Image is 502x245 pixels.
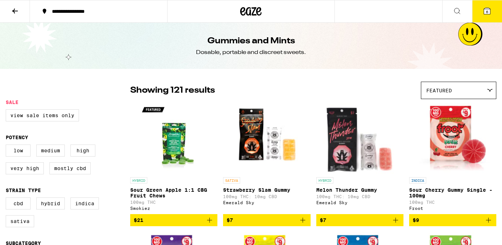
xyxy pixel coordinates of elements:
a: Open page for Sour Cherry Gummy Single - 100mg from Froot [409,103,496,214]
p: 100mg THC [130,200,217,205]
p: Sour Green Apple 1:1 CBG Fruit Chews [130,187,217,198]
label: Hybrid [36,197,65,209]
p: Melon Thunder Gummy [316,187,403,193]
label: High [70,145,95,157]
label: Low [6,145,31,157]
button: Add to bag [316,214,403,226]
label: CBD [6,197,31,209]
legend: Sale [6,99,19,105]
button: Add to bag [409,214,496,226]
p: Showing 121 results [130,85,215,97]
p: Strawberry Slam Gummy [223,187,310,193]
p: HYBRID [130,177,147,184]
span: $9 [413,217,419,223]
div: Emerald Sky [223,200,310,205]
img: Emerald Sky - Strawberry Slam Gummy [226,103,308,174]
a: Open page for Strawberry Slam Gummy from Emerald Sky [223,103,310,214]
button: 6 [472,0,502,22]
h1: Gummies and Mints [207,35,295,47]
div: Smokiez [130,206,217,211]
button: Add to bag [223,214,310,226]
p: SATIVA [223,177,240,184]
p: Sour Cherry Gummy Single - 100mg [409,187,496,198]
span: $7 [320,217,326,223]
div: Emerald Sky [316,200,403,205]
span: Featured [426,88,452,93]
p: HYBRID [316,177,333,184]
label: Very High [6,162,44,174]
p: 100mg THC: 10mg CBD [316,194,403,199]
img: Emerald Sky - Melon Thunder Gummy [323,103,397,174]
legend: Strain Type [6,187,41,193]
span: $7 [227,217,233,223]
label: Medium [36,145,65,157]
div: Dosable, portable and discreet sweets. [196,49,306,56]
p: 100mg THC [409,200,496,205]
legend: Potency [6,135,28,140]
button: Add to bag [130,214,217,226]
p: INDICA [409,177,426,184]
a: Open page for Melon Thunder Gummy from Emerald Sky [316,103,403,214]
div: Froot [409,206,496,211]
p: 100mg THC: 10mg CBD [223,194,310,199]
span: $21 [134,217,143,223]
a: Open page for Sour Green Apple 1:1 CBG Fruit Chews from Smokiez [130,103,217,214]
img: Smokiez - Sour Green Apple 1:1 CBG Fruit Chews [138,103,210,174]
label: Mostly CBD [49,162,91,174]
label: Indica [70,197,99,209]
label: Sativa [6,215,34,227]
span: 6 [486,10,488,14]
label: View Sale Items Only [6,109,79,121]
img: Froot - Sour Cherry Gummy Single - 100mg [409,103,496,174]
